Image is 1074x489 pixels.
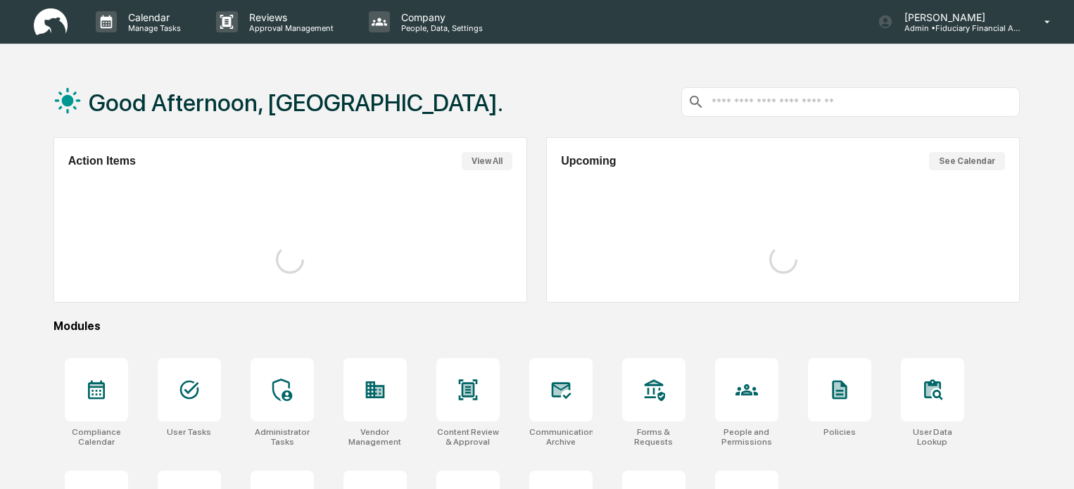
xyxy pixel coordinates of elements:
[238,11,341,23] p: Reviews
[715,427,778,447] div: People and Permissions
[929,152,1005,170] button: See Calendar
[34,8,68,36] img: logo
[390,11,490,23] p: Company
[529,427,593,447] div: Communications Archive
[622,427,686,447] div: Forms & Requests
[462,152,512,170] button: View All
[390,23,490,33] p: People, Data, Settings
[823,427,856,437] div: Policies
[251,427,314,447] div: Administrator Tasks
[117,23,188,33] p: Manage Tasks
[343,427,407,447] div: Vendor Management
[561,155,616,167] h2: Upcoming
[436,427,500,447] div: Content Review & Approval
[117,11,188,23] p: Calendar
[901,427,964,447] div: User Data Lookup
[893,23,1024,33] p: Admin • Fiduciary Financial Advisors
[167,427,211,437] div: User Tasks
[53,319,1020,333] div: Modules
[68,155,136,167] h2: Action Items
[238,23,341,33] p: Approval Management
[893,11,1024,23] p: [PERSON_NAME]
[89,89,503,117] h1: Good Afternoon, [GEOGRAPHIC_DATA].
[65,427,128,447] div: Compliance Calendar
